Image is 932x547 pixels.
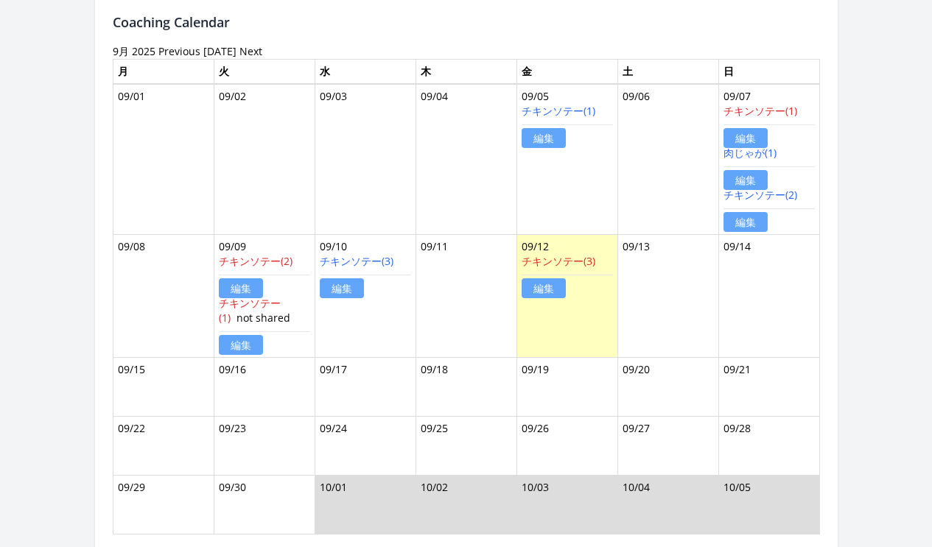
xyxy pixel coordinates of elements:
[718,59,819,84] th: 日
[214,357,315,416] td: 09/16
[718,84,819,235] td: 09/07
[315,416,416,475] td: 09/24
[617,84,718,235] td: 09/06
[320,254,393,268] a: チキンソテー(3)
[315,475,416,534] td: 10/01
[214,475,315,534] td: 09/30
[416,416,516,475] td: 09/25
[617,59,718,84] th: 土
[214,234,315,357] td: 09/09
[723,146,777,160] a: 肉じゃが(1)
[617,475,718,534] td: 10/04
[723,188,797,202] a: チキンソテー(2)
[718,416,819,475] td: 09/28
[522,254,595,268] a: チキンソテー(3)
[723,170,768,190] a: 編集
[219,296,281,325] a: チキンソテー(1)
[522,104,595,118] a: チキンソテー(1)
[718,357,819,416] td: 09/21
[219,254,292,268] a: チキンソテー(2)
[718,234,819,357] td: 09/14
[113,416,214,475] td: 09/22
[416,59,516,84] th: 木
[416,84,516,235] td: 09/04
[219,335,263,355] a: 編集
[617,234,718,357] td: 09/13
[219,278,263,298] a: 編集
[214,59,315,84] th: 火
[516,59,617,84] th: 金
[113,234,214,357] td: 09/08
[113,44,155,58] time: 9月 2025
[320,278,364,298] a: 編集
[416,357,516,416] td: 09/18
[723,104,797,118] a: チキンソテー(1)
[113,475,214,534] td: 09/29
[516,357,617,416] td: 09/19
[239,44,262,58] a: Next
[158,44,200,58] a: Previous
[617,416,718,475] td: 09/27
[617,357,718,416] td: 09/20
[113,357,214,416] td: 09/15
[723,128,768,148] a: 編集
[516,475,617,534] td: 10/03
[416,234,516,357] td: 09/11
[516,234,617,357] td: 09/12
[113,84,214,235] td: 09/01
[113,59,214,84] th: 月
[315,357,416,416] td: 09/17
[416,475,516,534] td: 10/02
[516,84,617,235] td: 09/05
[315,59,416,84] th: 水
[203,44,236,58] a: [DATE]
[718,475,819,534] td: 10/05
[522,128,566,148] a: 編集
[315,84,416,235] td: 09/03
[516,416,617,475] td: 09/26
[315,234,416,357] td: 09/10
[113,12,820,32] h2: Coaching Calendar
[214,84,315,235] td: 09/02
[214,416,315,475] td: 09/23
[723,212,768,232] a: 編集
[236,311,290,325] span: not shared
[522,278,566,298] a: 編集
